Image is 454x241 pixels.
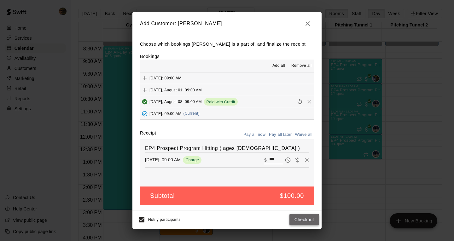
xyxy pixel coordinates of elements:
span: Reschedule [295,99,305,104]
button: Checkout [289,214,319,226]
button: Remove all [289,61,314,71]
h5: $100.00 [280,192,304,200]
button: Add[DATE]: 09:00 AM [140,72,314,84]
h5: Subtotal [150,192,175,200]
span: [DATE], August 01: 09:00 AM [149,88,202,92]
h6: EP4 Prospect Program Hitting ( ages [DEMOGRAPHIC_DATA] ) [145,144,309,152]
span: (Current) [183,111,200,116]
h2: Add Customer: [PERSON_NAME] [132,12,322,35]
button: Added - Collect Payment [140,109,149,118]
button: Add all [269,61,289,71]
span: [DATE], August 08: 09:00 AM [149,100,202,104]
span: Notify participants [148,217,181,222]
p: Choose which bookings [PERSON_NAME] is a part of, and finalize the receipt [140,40,314,48]
button: Added & Paid [140,97,149,106]
label: Receipt [140,130,156,140]
span: Add [140,75,149,80]
label: Bookings [140,54,160,59]
span: Pay later [283,157,293,162]
span: Add [140,87,149,92]
button: Added - Collect Payment[DATE]: 09:00 AM(Current) [140,108,314,120]
span: [DATE]: 09:00 AM [149,111,182,116]
span: Charge [183,158,201,162]
button: Remove [302,155,311,165]
button: Added & Paid[DATE], August 08: 09:00 AMPaid with CreditRescheduleRemove [140,96,314,108]
p: [DATE]: 09:00 AM [145,157,181,163]
span: Add all [272,63,285,69]
p: $ [264,157,267,163]
button: Pay all later [267,130,294,140]
span: Remove all [291,63,311,69]
button: Waive all [293,130,314,140]
span: Remove [305,99,314,104]
span: [DATE]: 09:00 AM [149,76,182,80]
button: Add[DATE], August 01: 09:00 AM [140,84,314,96]
button: Pay all now [242,130,267,140]
span: Waive payment [293,157,302,162]
span: Paid with Credit [204,100,238,104]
